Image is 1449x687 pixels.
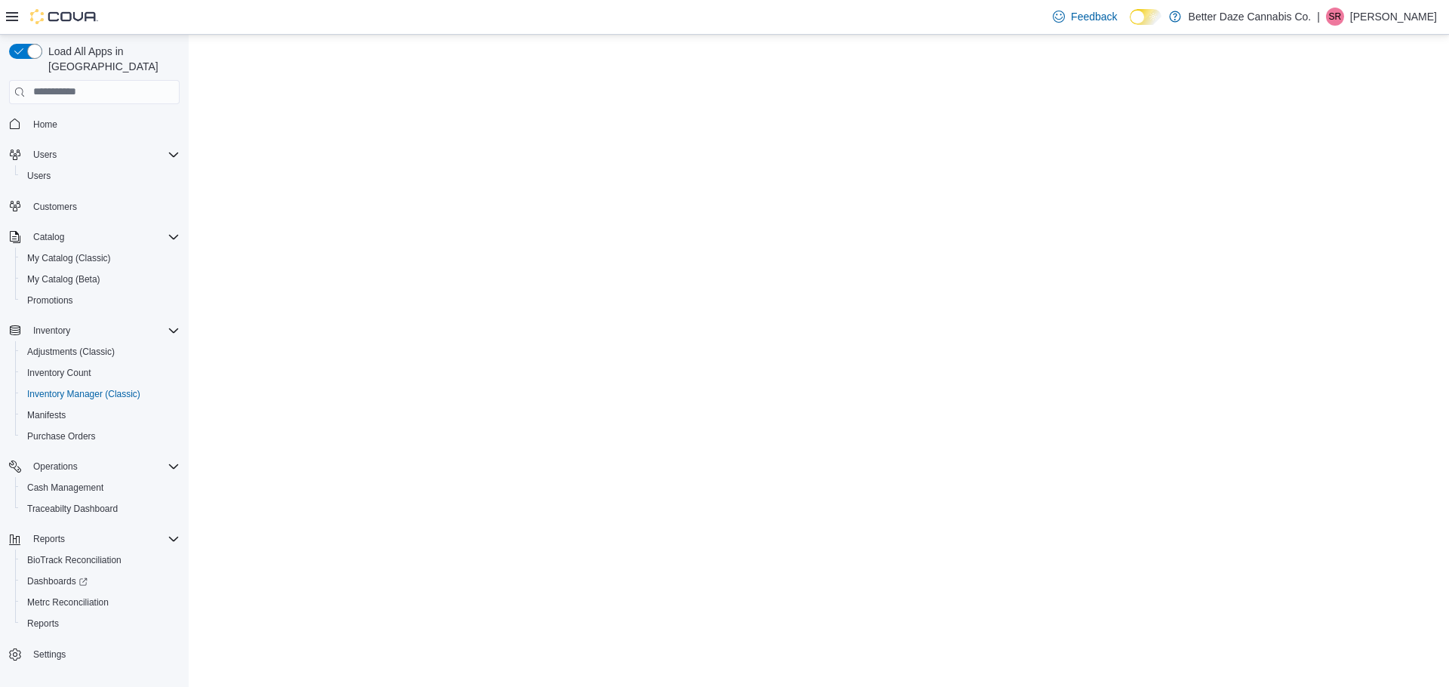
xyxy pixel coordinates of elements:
button: Purchase Orders [15,426,186,447]
span: Settings [33,648,66,661]
span: Reports [27,618,59,630]
span: Cash Management [27,482,103,494]
span: Inventory Count [27,367,91,379]
button: Users [3,144,186,165]
button: Home [3,113,186,135]
span: Feedback [1071,9,1117,24]
button: Promotions [15,290,186,311]
button: Reports [3,528,186,550]
span: BioTrack Reconciliation [27,554,122,566]
a: My Catalog (Beta) [21,270,106,288]
button: Inventory [3,320,186,341]
span: Operations [27,457,180,476]
a: My Catalog (Classic) [21,249,117,267]
span: Manifests [21,406,180,424]
span: Users [27,146,180,164]
button: Traceabilty Dashboard [15,498,186,519]
a: Dashboards [21,572,94,590]
a: Dashboards [15,571,186,592]
span: Inventory Manager (Classic) [27,388,140,400]
span: My Catalog (Beta) [21,270,180,288]
span: Cash Management [21,479,180,497]
a: BioTrack Reconciliation [21,551,128,569]
span: BioTrack Reconciliation [21,551,180,569]
span: Promotions [21,291,180,310]
span: Catalog [27,228,180,246]
button: Metrc Reconciliation [15,592,186,613]
p: Better Daze Cannabis Co. [1189,8,1312,26]
span: Promotions [27,294,73,307]
button: Manifests [15,405,186,426]
span: Settings [27,645,180,664]
img: Cova [30,9,98,24]
a: Manifests [21,406,72,424]
input: Dark Mode [1130,9,1161,25]
a: Customers [27,198,83,216]
button: My Catalog (Classic) [15,248,186,269]
a: Purchase Orders [21,427,102,445]
p: [PERSON_NAME] [1350,8,1437,26]
p: | [1317,8,1320,26]
button: Users [27,146,63,164]
span: Metrc Reconciliation [21,593,180,612]
span: Purchase Orders [21,427,180,445]
button: BioTrack Reconciliation [15,550,186,571]
span: Users [27,170,51,182]
span: Inventory [27,322,180,340]
button: Inventory Manager (Classic) [15,384,186,405]
span: Users [33,149,57,161]
a: Settings [27,645,72,664]
span: My Catalog (Beta) [27,273,100,285]
button: Settings [3,643,186,665]
a: Inventory Manager (Classic) [21,385,146,403]
span: Reports [27,530,180,548]
span: Home [33,119,57,131]
span: Reports [33,533,65,545]
button: Customers [3,196,186,217]
span: Purchase Orders [27,430,96,442]
button: Users [15,165,186,186]
button: Adjustments (Classic) [15,341,186,362]
button: Operations [3,456,186,477]
a: Cash Management [21,479,109,497]
div: Steven Reyes [1326,8,1344,26]
a: Metrc Reconciliation [21,593,115,612]
button: Inventory Count [15,362,186,384]
a: Feedback [1047,2,1123,32]
span: Operations [33,461,78,473]
span: Home [27,115,180,134]
a: Inventory Count [21,364,97,382]
span: My Catalog (Classic) [27,252,111,264]
a: Traceabilty Dashboard [21,500,124,518]
button: Reports [15,613,186,634]
span: Customers [27,197,180,216]
span: Inventory Count [21,364,180,382]
button: Catalog [27,228,70,246]
span: Adjustments (Classic) [21,343,180,361]
span: My Catalog (Classic) [21,249,180,267]
span: Dashboards [21,572,180,590]
button: Operations [27,457,84,476]
span: Users [21,167,180,185]
a: Users [21,167,57,185]
button: Cash Management [15,477,186,498]
button: Inventory [27,322,76,340]
span: Customers [33,201,77,213]
a: Adjustments (Classic) [21,343,121,361]
span: Load All Apps in [GEOGRAPHIC_DATA] [42,44,180,74]
span: Catalog [33,231,64,243]
span: Metrc Reconciliation [27,596,109,608]
span: Adjustments (Classic) [27,346,115,358]
span: Manifests [27,409,66,421]
a: Reports [21,615,65,633]
button: My Catalog (Beta) [15,269,186,290]
a: Promotions [21,291,79,310]
button: Catalog [3,226,186,248]
span: Inventory [33,325,70,337]
span: Inventory Manager (Classic) [21,385,180,403]
button: Reports [27,530,71,548]
span: Traceabilty Dashboard [21,500,180,518]
span: SR [1329,8,1342,26]
a: Home [27,116,63,134]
